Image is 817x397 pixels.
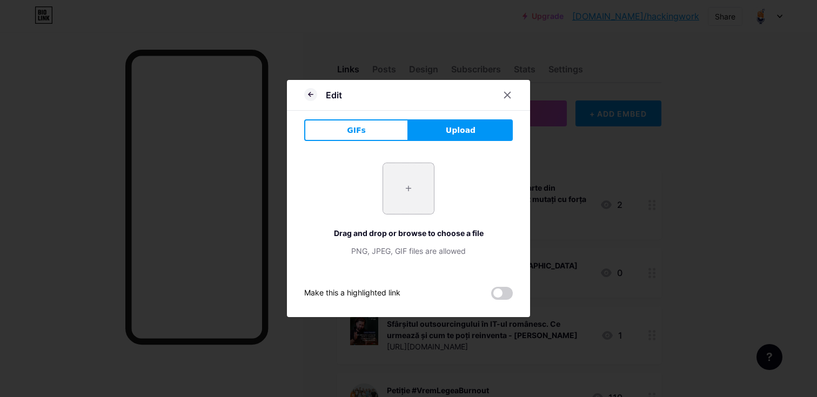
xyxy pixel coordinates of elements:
[304,227,513,239] div: Drag and drop or browse to choose a file
[304,119,408,141] button: GIFs
[347,125,366,136] span: GIFs
[326,89,342,102] div: Edit
[304,287,400,300] div: Make this a highlighted link
[446,125,476,136] span: Upload
[304,245,513,257] div: PNG, JPEG, GIF files are allowed
[408,119,513,141] button: Upload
